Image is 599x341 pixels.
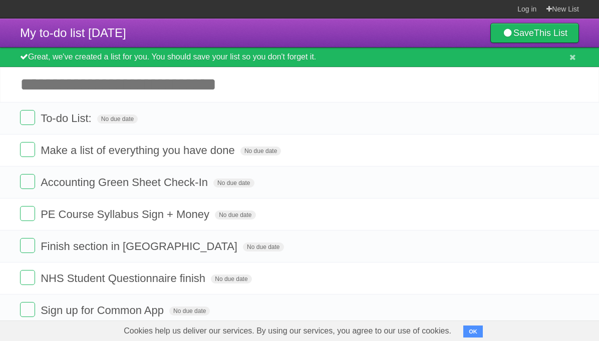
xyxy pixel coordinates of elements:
[213,178,254,187] span: No due date
[20,302,35,317] label: Done
[97,114,138,123] span: No due date
[41,176,210,188] span: Accounting Green Sheet Check-In
[243,242,283,251] span: No due date
[41,240,240,252] span: Finish section in [GEOGRAPHIC_DATA]
[41,112,94,124] span: To-do List:
[20,206,35,221] label: Done
[41,272,208,284] span: NHS Student Questionnaire finish
[463,325,483,337] button: OK
[240,146,281,155] span: No due date
[20,26,126,39] span: My to-do list [DATE]
[20,238,35,253] label: Done
[114,321,461,341] span: Cookies help us deliver our services. By using our services, you agree to our use of cookies.
[41,144,237,156] span: Make a list of everything you have done
[534,28,567,38] b: This List
[211,274,251,283] span: No due date
[20,142,35,157] label: Done
[215,210,255,219] span: No due date
[41,208,212,220] span: PE Course Syllabus Sign + Money
[41,304,166,316] span: Sign up for Common App
[20,174,35,189] label: Done
[20,270,35,285] label: Done
[490,23,579,43] a: SaveThis List
[20,110,35,125] label: Done
[169,306,210,315] span: No due date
